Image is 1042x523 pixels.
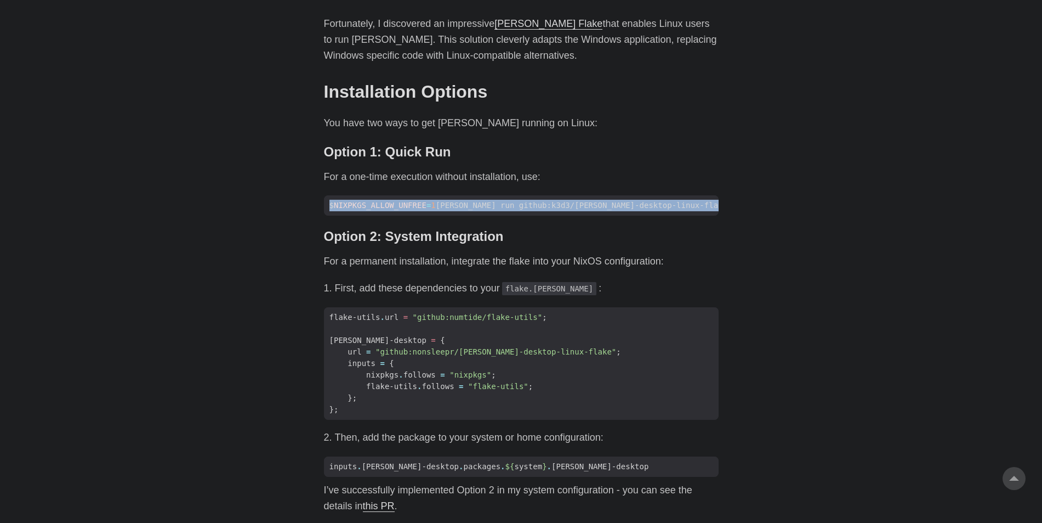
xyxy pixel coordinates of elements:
[551,462,648,471] span: [PERSON_NAME]-desktop
[502,282,597,295] code: flake.[PERSON_NAME]
[324,16,719,63] p: Fortunately, I discovered an impressive that enables Linux users to run [PERSON_NAME]. This solut...
[335,280,719,296] li: First, add these dependencies to your :
[413,313,543,322] span: "github:numtide/flake-utils"
[362,462,459,471] span: [PERSON_NAME]-desktop
[348,393,357,402] span: };
[440,336,445,345] span: {
[363,500,395,511] a: this PR
[366,370,398,379] span: nixpkgs
[324,169,719,185] p: For a one-time execution without installation, use:
[426,201,431,210] span: =
[500,462,505,471] span: .
[324,81,719,102] h2: Installation Options
[1003,467,1026,490] a: go to top
[459,462,463,471] span: .
[403,370,436,379] span: follows
[505,462,515,471] span: ${
[366,382,417,391] span: flake-utils
[324,144,719,160] h3: Option 1: Quick Run
[616,347,620,356] span: ;
[348,359,375,368] span: inputs
[329,462,357,471] span: inputs
[491,370,496,379] span: ;
[324,229,719,245] h3: Option 2: System Integration
[459,382,463,391] span: =
[449,370,491,379] span: "nixpkgs"
[403,313,408,322] span: =
[385,313,398,322] span: url
[494,18,602,29] a: [PERSON_NAME] Flake
[324,200,775,211] span: $ [PERSON_NAME] run github:k3d3/[PERSON_NAME]-desktop-linux-flake --impure
[324,254,719,269] p: For a permanent installation, integrate the flake into your NixOS configuration:
[348,347,361,356] span: url
[357,462,361,471] span: .
[542,462,546,471] span: }
[329,313,380,322] span: flake-utils
[542,313,546,322] span: ;
[380,313,384,322] span: .
[389,359,394,368] span: {
[431,336,435,345] span: =
[324,482,719,514] p: I’ve successfully implemented Option 2 in my system configuration - you can see the details in .
[380,359,384,368] span: =
[334,201,426,210] span: NIXPKGS_ALLOW_UNFREE
[514,462,542,471] span: system
[417,382,422,391] span: .
[366,347,371,356] span: =
[528,382,533,391] span: ;
[324,115,719,131] p: You have two ways to get [PERSON_NAME] running on Linux:
[398,370,403,379] span: .
[335,430,719,446] li: Then, add the package to your system or home configuration:
[464,462,501,471] span: packages
[440,370,445,379] span: =
[329,336,426,345] span: [PERSON_NAME]-desktop
[329,405,339,414] span: };
[431,201,435,210] span: 1
[375,347,616,356] span: "github:nonsleepr/[PERSON_NAME]-desktop-linux-flake"
[468,382,528,391] span: "flake-utils"
[547,462,551,471] span: .
[422,382,454,391] span: follows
